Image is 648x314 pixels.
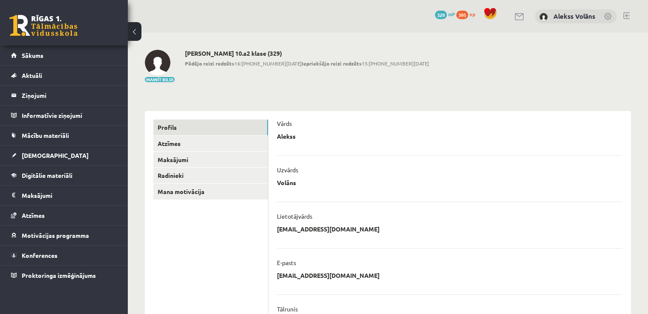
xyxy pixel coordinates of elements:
[11,46,117,65] a: Sākums
[145,77,175,82] button: Mainīt bildi
[153,152,268,168] a: Maksājumi
[11,186,117,205] a: Maksājumi
[145,50,170,75] img: Alekss Volāns
[277,212,312,220] p: Lietotājvārds
[277,166,298,174] p: Uzvārds
[456,11,468,19] span: 395
[277,120,292,127] p: Vārds
[539,13,548,21] img: Alekss Volāns
[435,11,447,19] span: 329
[11,245,117,265] a: Konferences
[185,60,429,67] span: 16:[PHONE_NUMBER][DATE] 15:[PHONE_NUMBER][DATE]
[277,179,296,186] p: Volāns
[153,120,268,135] a: Profils
[22,71,42,79] span: Aktuāli
[11,146,117,165] a: [DEMOGRAPHIC_DATA]
[11,226,117,245] a: Motivācijas programma
[11,106,117,125] a: Informatīvie ziņojumi
[22,271,96,279] span: Proktoringa izmēģinājums
[277,132,296,140] p: Alekss
[11,166,117,185] a: Digitālie materiāli
[22,131,69,139] span: Mācību materiāli
[185,50,429,57] h2: [PERSON_NAME] 10.a2 klase (329)
[469,11,475,17] span: xp
[22,106,117,125] legend: Informatīvie ziņojumi
[277,271,380,279] p: [EMAIL_ADDRESS][DOMAIN_NAME]
[553,12,595,20] a: Alekss Volāns
[22,211,45,219] span: Atzīmes
[22,51,43,59] span: Sākums
[11,265,117,285] a: Proktoringa izmēģinājums
[448,11,455,17] span: mP
[435,11,455,17] a: 329 mP
[11,126,117,145] a: Mācību materiāli
[22,186,117,205] legend: Maksājumi
[22,231,89,239] span: Motivācijas programma
[22,86,117,105] legend: Ziņojumi
[22,151,89,159] span: [DEMOGRAPHIC_DATA]
[153,136,268,151] a: Atzīmes
[22,251,58,259] span: Konferences
[302,60,362,67] b: Iepriekšējo reizi redzēts
[456,11,479,17] a: 395 xp
[11,86,117,105] a: Ziņojumi
[153,168,268,183] a: Radinieki
[153,184,268,200] a: Mana motivācija
[185,60,234,67] b: Pēdējo reizi redzēts
[277,225,380,233] p: [EMAIL_ADDRESS][DOMAIN_NAME]
[277,305,298,313] p: Tālrunis
[11,66,117,85] a: Aktuāli
[277,259,296,266] p: E-pasts
[11,206,117,225] a: Atzīmes
[9,15,78,36] a: Rīgas 1. Tālmācības vidusskola
[22,171,72,179] span: Digitālie materiāli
